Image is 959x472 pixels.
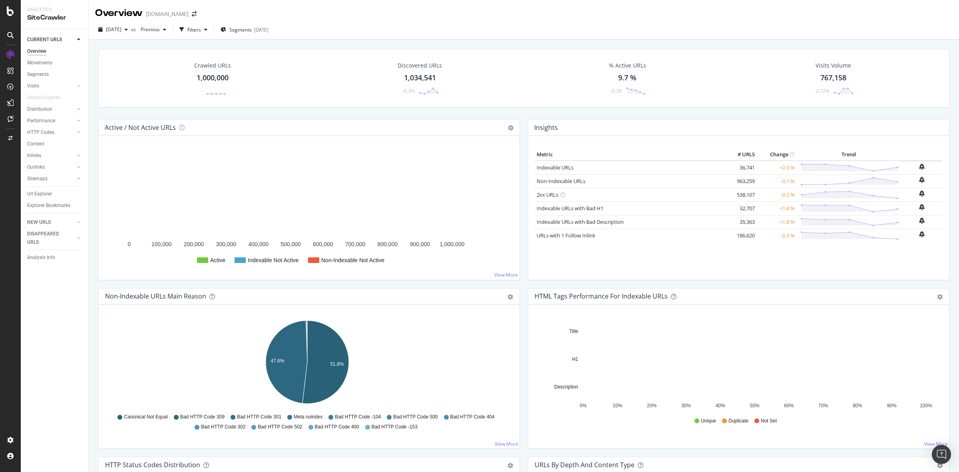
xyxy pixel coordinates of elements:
span: Segments [229,26,252,33]
a: Movements [27,59,83,67]
div: gear [937,463,943,468]
div: gear [507,294,513,300]
td: 963,259 [725,174,757,188]
td: 186,620 [725,229,757,242]
a: View More [495,440,518,447]
div: Visits Volume [816,62,851,70]
div: HTTP Codes [27,128,54,137]
span: Bad HTTP Code 502 [258,424,302,430]
td: 538,107 [725,188,757,201]
div: 1,034,541 [404,73,436,83]
span: Bad HTTP Code 500 [393,414,438,420]
div: DISAPPEARED URLS [27,230,68,247]
text: 47.6% [271,358,284,364]
div: gear [507,463,513,468]
a: View More [494,271,518,278]
text: H1 [572,356,579,362]
a: Sitemaps [27,175,75,183]
div: Open Intercom Messenger [932,445,951,464]
div: HTTP Status Codes Distribution [105,461,200,469]
a: Inlinks [27,151,75,160]
div: Sitemaps [27,175,48,183]
td: 36,741 [725,161,757,175]
text: 500,000 [281,241,301,247]
div: Url Explorer [27,190,52,198]
div: SiteCrawler [27,13,82,22]
td: 35,363 [725,215,757,229]
div: NEW URLS [27,218,51,227]
span: Meta noindex [294,414,322,420]
span: Unique [701,418,716,424]
div: Inlinks [27,151,41,160]
text: 200,000 [184,241,204,247]
text: 90% [887,403,897,408]
div: bell-plus [919,190,925,197]
text: Title [569,329,579,334]
span: 2025 Sep. 5th [106,26,121,33]
div: Outlinks [27,163,45,171]
span: Bad HTTP Code 302 [201,424,245,430]
a: 2xx URLs [537,191,558,198]
svg: A chart. [535,317,939,410]
button: Filters [176,23,211,36]
div: [DATE] [254,26,269,33]
div: Non-Indexable URLs Main Reason [105,292,206,300]
a: HTTP Codes [27,128,75,137]
td: +1.8 % [757,201,797,215]
text: Indexable Not Active [248,257,299,263]
td: -0.1 % [757,174,797,188]
a: Segments [27,70,83,79]
td: -0.2 % [757,188,797,201]
text: 0 [128,241,131,247]
td: -0.3 % [757,229,797,242]
a: Distribution [27,105,75,114]
a: Explorer Bookmarks [27,201,83,210]
svg: A chart. [105,149,509,273]
td: 32,707 [725,201,757,215]
a: Url Explorer [27,190,83,198]
div: arrow-right-arrow-left [192,11,197,17]
text: Active [210,257,225,263]
div: -0.3% [402,88,415,94]
a: Analysis Info [27,253,83,262]
a: Performance [27,117,75,125]
a: DISAPPEARED URLS [27,230,75,247]
text: 20% [647,403,657,408]
div: Explorer Bookmarks [27,201,70,210]
span: Bad HTTP Code -153 [372,424,418,430]
div: 9.7 % [618,73,637,83]
text: 100,000 [151,241,172,247]
text: 10% [613,403,622,408]
text: Non-Indexable Not Active [321,257,384,263]
span: vs [131,26,137,33]
div: bell-plus [919,204,925,210]
div: Analytics [27,6,82,13]
div: bell-plus [919,163,925,170]
text: 1,000,000 [440,241,464,247]
a: Outlinks [27,163,75,171]
div: A chart. [105,317,509,410]
div: HTML Tags Performance for Indexable URLs [535,292,668,300]
div: [DOMAIN_NAME] [146,10,189,18]
div: Segments [27,70,49,79]
a: View More [924,440,948,447]
div: Analysis Info [27,253,55,262]
button: Previous [137,23,169,36]
div: Filters [187,26,201,33]
text: 700,000 [345,241,366,247]
th: Metric [535,149,725,161]
text: 600,000 [313,241,333,247]
div: CURRENT URLS [27,36,62,44]
a: Content [27,140,83,148]
span: Bad HTTP Code 400 [315,424,359,430]
a: Overview [27,47,83,56]
td: +2.0 % [757,161,797,175]
div: % Active URLs [609,62,646,70]
text: 50% [750,403,759,408]
text: 70% [818,403,828,408]
i: Options [508,125,513,131]
span: Bad HTTP Code 404 [450,414,495,420]
text: Description [554,384,578,390]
